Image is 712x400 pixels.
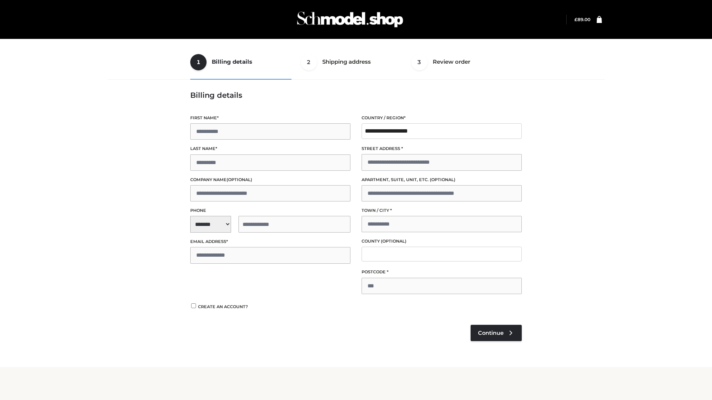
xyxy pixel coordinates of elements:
[381,239,406,244] span: (optional)
[190,238,350,245] label: Email address
[198,304,248,309] span: Create an account?
[362,238,522,245] label: County
[190,303,197,308] input: Create an account?
[227,177,252,182] span: (optional)
[190,176,350,183] label: Company name
[574,17,577,22] span: £
[430,177,455,182] span: (optional)
[574,17,590,22] bdi: 89.00
[362,269,522,276] label: Postcode
[574,17,590,22] a: £89.00
[190,207,350,214] label: Phone
[294,5,406,34] img: Schmodel Admin 964
[190,91,522,100] h3: Billing details
[362,114,522,121] label: Country / Region
[471,325,522,341] a: Continue
[478,330,504,336] span: Continue
[190,145,350,152] label: Last name
[190,114,350,121] label: First name
[362,145,522,152] label: Street address
[362,176,522,183] label: Apartment, suite, unit, etc.
[362,207,522,214] label: Town / City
